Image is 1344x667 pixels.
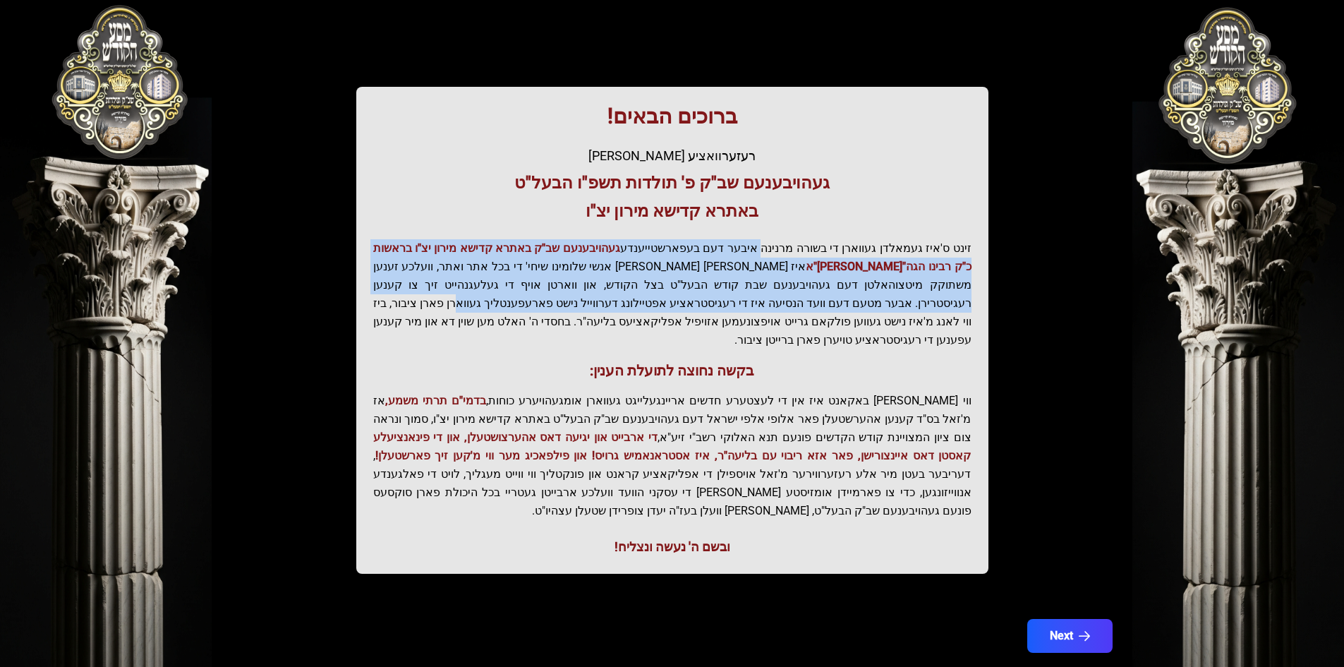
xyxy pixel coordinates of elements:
p: זינט ס'איז געמאלדן געווארן די בשורה מרנינה איבער דעם בעפארשטייענדע איז [PERSON_NAME] [PERSON_NAME... [373,239,971,349]
h3: בקשה נחוצה לתועלת הענין: [373,361,971,380]
p: ווי [PERSON_NAME] באקאנט איז אין די לעצטערע חדשים אריינגעלייגט געווארן אומגעהויערע כוחות, אז מ'זא... [373,392,971,520]
div: ובשם ה' נעשה ונצליח! [373,537,971,557]
span: די ארבייט און יגיעה דאס אהערצושטעלן, און די פינאנציעלע קאסטן דאס איינצורישן, פאר אזא ריבוי עם בלי... [373,431,971,462]
span: בדמי"ם תרתי משמע, [385,394,486,407]
h1: ברוכים הבאים! [373,104,971,129]
span: געהויבענעם שב"ק באתרא קדישא מירון יצ"ו בראשות כ"ק רבינו הגה"[PERSON_NAME]"א [373,241,971,273]
button: Next [1027,619,1113,653]
h3: געהויבענעם שב"ק פ' תולדות תשפ"ו הבעל"ט [373,172,971,194]
h3: באתרא קדישא מירון יצ"ו [373,200,971,222]
div: רעזערוואציע [PERSON_NAME] [373,146,971,166]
